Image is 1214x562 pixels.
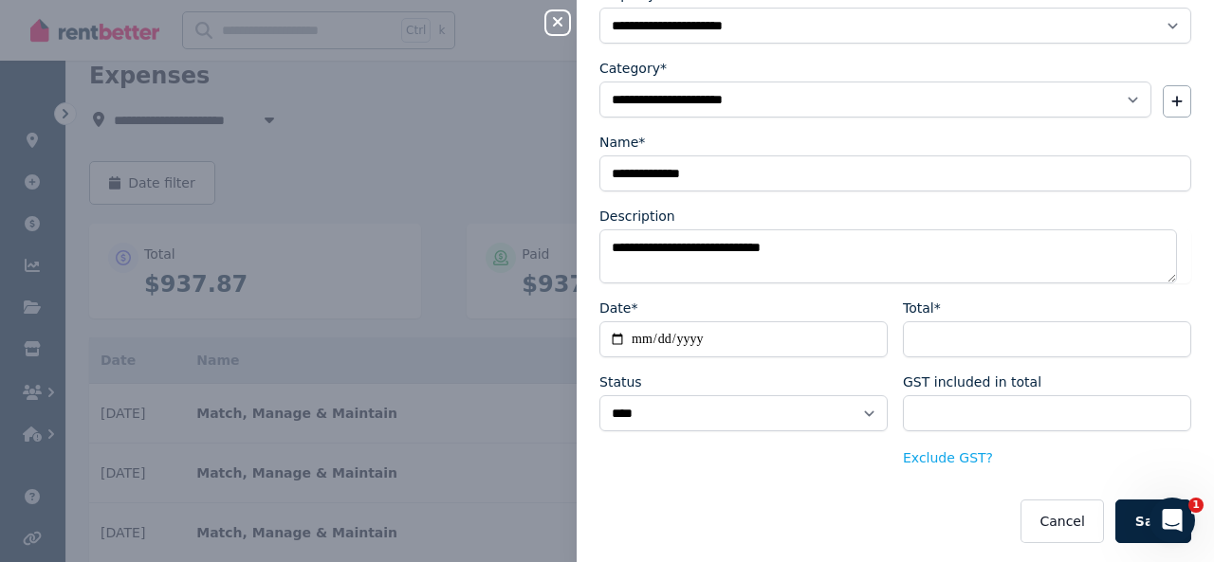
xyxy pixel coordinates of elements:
label: Date* [599,299,637,317]
label: Status [599,372,642,391]
label: Category* [599,59,667,78]
button: Cancel [1021,499,1103,543]
span: 1 [1188,498,1204,513]
button: Exclude GST? [903,448,993,467]
label: Description [599,207,675,226]
label: GST included in total [903,372,1041,391]
button: Save [1115,499,1191,543]
label: Total* [903,299,941,317]
iframe: Intercom live chat [1150,498,1195,543]
label: Name* [599,133,645,152]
